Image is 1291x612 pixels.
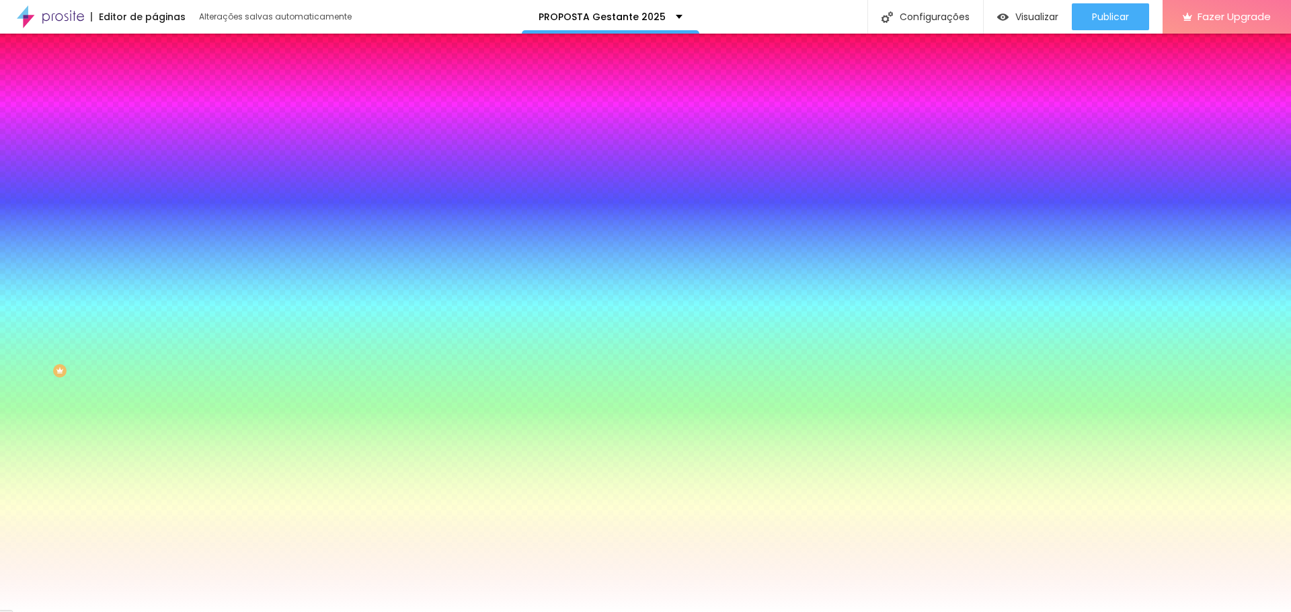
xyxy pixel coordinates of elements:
img: Icone [882,11,893,23]
span: Publicar [1092,11,1129,22]
button: Publicar [1072,3,1149,30]
div: Editor de páginas [91,12,186,21]
div: Alterações salvas automaticamente [199,13,354,21]
img: view-1.svg [997,11,1009,23]
span: Visualizar [1015,11,1058,22]
button: Visualizar [984,3,1072,30]
p: PROPOSTA Gestante 2025 [539,12,666,21]
span: Fazer Upgrade [1198,11,1271,22]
